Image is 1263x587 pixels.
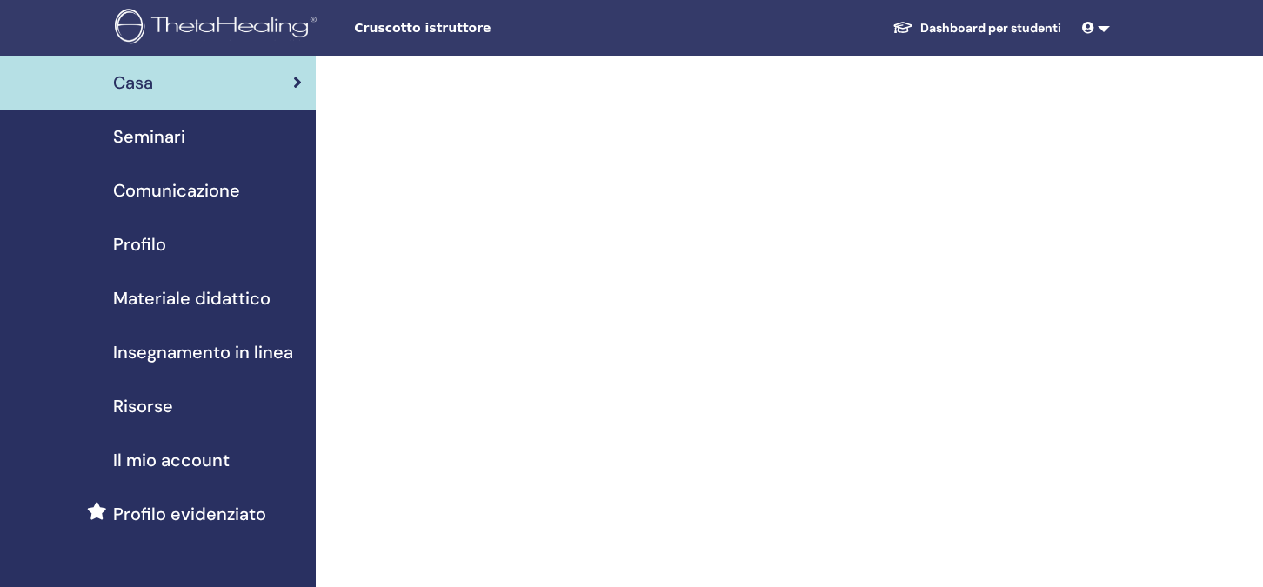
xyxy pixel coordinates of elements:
[113,285,271,311] span: Materiale didattico
[354,19,615,37] span: Cruscotto istruttore
[113,339,293,365] span: Insegnamento in linea
[113,393,173,419] span: Risorse
[113,447,230,473] span: Il mio account
[113,231,166,257] span: Profilo
[113,70,153,96] span: Casa
[113,123,185,150] span: Seminari
[892,20,913,35] img: graduation-cap-white.svg
[879,12,1075,44] a: Dashboard per studenti
[115,9,323,48] img: logo.png
[113,501,266,527] span: Profilo evidenziato
[113,177,240,203] span: Comunicazione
